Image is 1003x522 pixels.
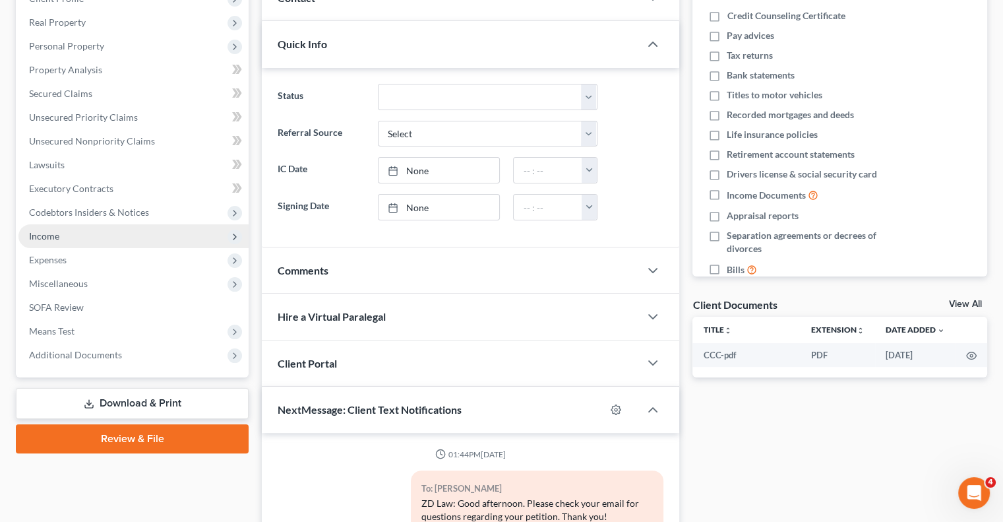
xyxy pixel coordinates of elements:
[727,88,822,102] span: Titles to motor vehicles
[723,327,731,335] i: unfold_more
[379,195,500,220] a: None
[29,88,92,99] span: Secured Claims
[857,327,865,335] i: unfold_more
[271,194,371,220] label: Signing Date
[29,230,59,242] span: Income
[29,135,155,147] span: Unsecured Nonpriority Claims
[29,278,88,289] span: Miscellaneous
[271,157,371,183] label: IC Date
[514,195,582,220] input: -- : --
[811,325,865,335] a: Extensionunfold_more
[29,302,84,313] span: SOFA Review
[278,38,327,50] span: Quick Info
[18,106,249,129] a: Unsecured Priority Claims
[29,207,149,218] span: Codebtors Insiders & Notices
[727,148,855,161] span: Retirement account statements
[727,128,818,141] span: Life insurance policies
[958,477,990,509] iframe: Intercom live chat
[18,82,249,106] a: Secured Claims
[29,64,102,75] span: Property Analysis
[16,388,249,419] a: Download & Print
[278,357,337,370] span: Client Portal
[727,29,774,42] span: Pay advices
[801,343,875,367] td: PDF
[29,112,138,123] span: Unsecured Priority Claims
[937,327,945,335] i: expand_more
[16,424,249,453] a: Review & File
[692,298,777,311] div: Client Documents
[18,129,249,153] a: Unsecured Nonpriority Claims
[727,209,799,222] span: Appraisal reports
[727,263,745,277] span: Bills
[271,121,371,147] label: Referral Source
[18,153,249,177] a: Lawsuits
[985,477,996,488] span: 4
[278,449,663,460] div: 01:44PM[DATE]
[29,349,122,360] span: Additional Documents
[278,264,328,277] span: Comments
[29,40,104,51] span: Personal Property
[727,229,902,255] span: Separation agreements or decrees of divorces
[949,300,982,309] a: View All
[727,49,773,62] span: Tax returns
[514,158,582,183] input: -- : --
[875,343,956,367] td: [DATE]
[278,310,386,323] span: Hire a Virtual Paralegal
[271,84,371,110] label: Status
[278,403,462,416] span: NextMessage: Client Text Notifications
[727,9,845,22] span: Credit Counseling Certificate
[703,325,731,335] a: Titleunfold_more
[727,69,795,82] span: Bank statements
[692,343,801,367] td: CCC-pdf
[18,58,249,82] a: Property Analysis
[29,325,75,337] span: Means Test
[29,159,65,170] span: Lawsuits
[379,158,500,183] a: None
[29,16,86,28] span: Real Property
[29,183,113,194] span: Executory Contracts
[421,481,653,496] div: To: [PERSON_NAME]
[29,254,67,265] span: Expenses
[727,168,877,181] span: Drivers license & social security card
[727,189,806,202] span: Income Documents
[18,177,249,201] a: Executory Contracts
[727,108,854,121] span: Recorded mortgages and deeds
[18,296,249,319] a: SOFA Review
[886,325,945,335] a: Date Added expand_more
